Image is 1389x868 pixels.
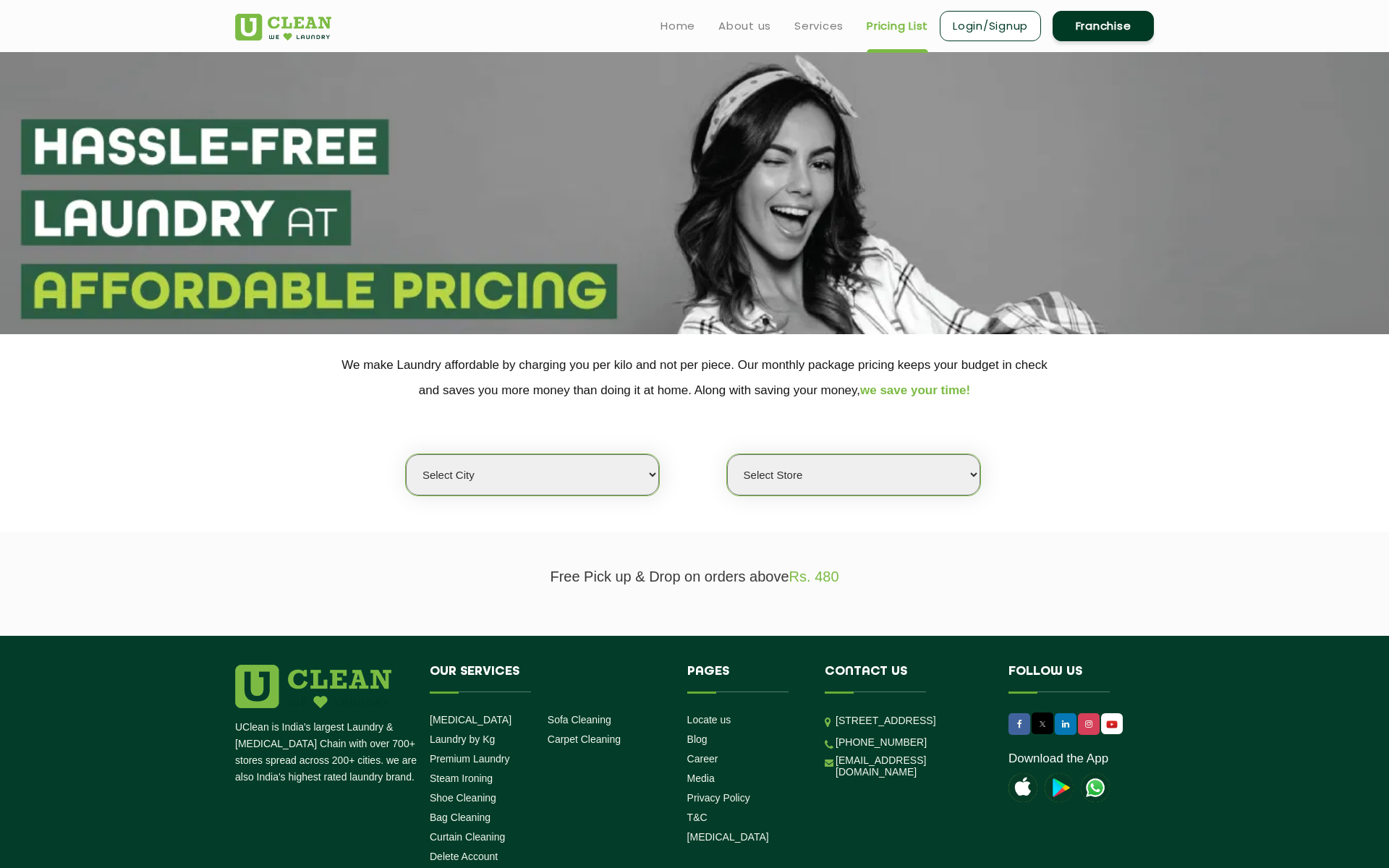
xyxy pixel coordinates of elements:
[687,753,718,765] a: Career
[687,714,731,726] a: Locate us
[825,665,987,692] h4: Contact us
[867,17,928,35] a: Pricing List
[430,773,493,784] a: Steam Ironing
[430,714,511,726] a: [MEDICAL_DATA]
[687,792,750,804] a: Privacy Policy
[687,733,708,745] a: Blog
[836,712,987,729] p: [STREET_ADDRESS]
[687,812,708,823] a: T&C
[430,665,666,692] h4: Our Services
[235,14,331,41] img: UClean Laundry and Dry Cleaning
[836,754,987,778] a: [EMAIL_ADDRESS][DOMAIN_NAME]
[1081,773,1110,802] img: UClean Laundry and Dry Cleaning
[1008,773,1037,802] img: apple-icon.png
[687,831,769,843] a: [MEDICAL_DATA]
[1008,752,1108,766] a: Download the App
[235,719,419,786] p: UClean is India's largest Laundry & [MEDICAL_DATA] Chain with over 700+ stores spread across 200+...
[687,773,715,784] a: Media
[718,17,771,35] a: About us
[1053,11,1154,41] a: Franchise
[430,851,498,862] a: Delete Account
[1103,717,1121,732] img: UClean Laundry and Dry Cleaning
[430,831,505,843] a: Curtain Cleaning
[235,569,1154,585] p: Free Pick up & Drop on orders above
[940,11,1041,41] a: Login/Signup
[430,733,495,745] a: Laundry by Kg
[235,665,391,708] img: logo.png
[430,812,490,823] a: Bag Cleaning
[789,569,839,584] span: Rs. 480
[430,792,496,804] a: Shoe Cleaning
[794,17,844,35] a: Services
[548,714,611,726] a: Sofa Cleaning
[1008,665,1136,692] h4: Follow us
[687,665,804,692] h4: Pages
[1045,773,1074,802] img: playstoreicon.png
[235,352,1154,403] p: We make Laundry affordable by charging you per kilo and not per piece. Our monthly package pricin...
[430,753,510,765] a: Premium Laundry
[860,383,970,397] span: we save your time!
[660,17,695,35] a: Home
[548,733,621,745] a: Carpet Cleaning
[836,736,927,748] a: [PHONE_NUMBER]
